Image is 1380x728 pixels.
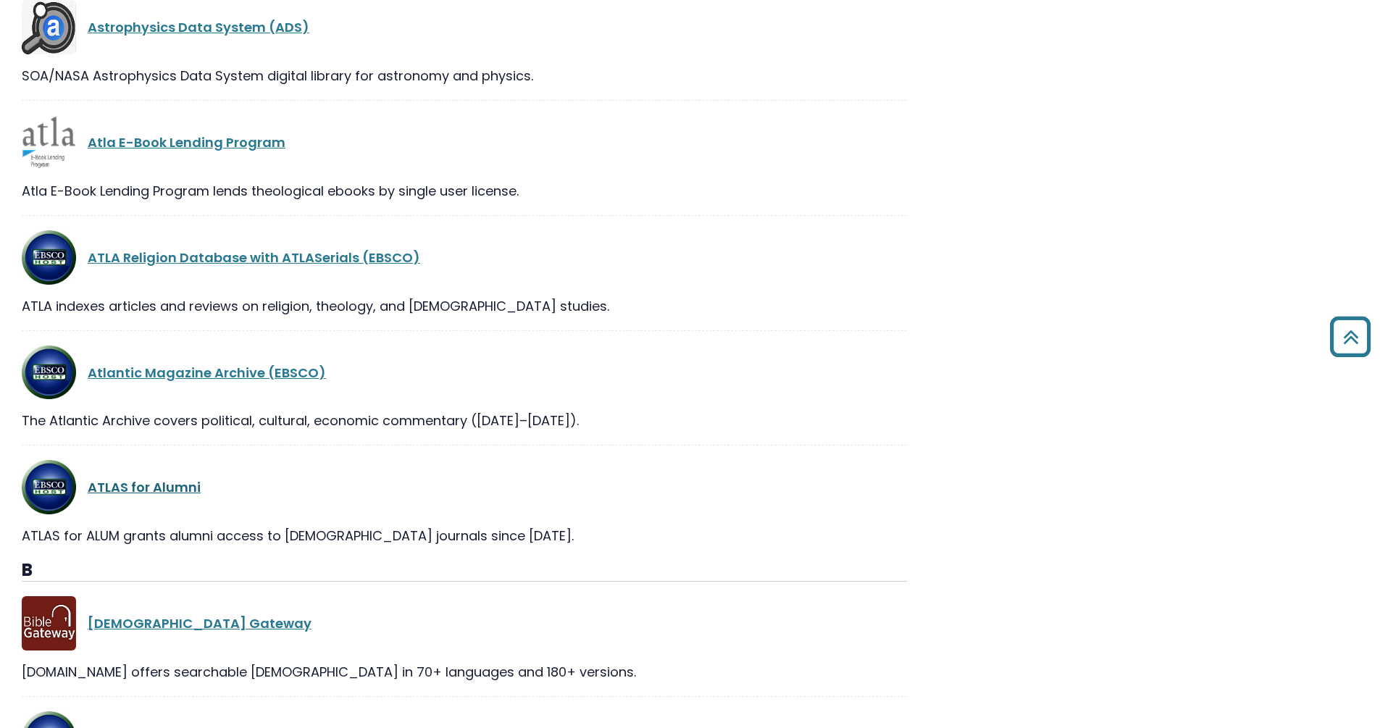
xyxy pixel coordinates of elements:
[22,181,907,201] div: Atla E-Book Lending Program lends theological ebooks by single user license.
[22,560,907,582] h3: B
[88,478,201,496] a: ATLAS for Alumni
[22,296,907,316] div: ATLA indexes articles and reviews on religion, theology, and [DEMOGRAPHIC_DATA] studies.
[88,133,285,151] a: Atla E-Book Lending Program
[22,411,907,430] div: The Atlantic Archive covers political, cultural, economic commentary ([DATE]–[DATE]).
[88,18,309,36] a: Astrophysics Data System (ADS)
[88,248,420,267] a: ATLA Religion Database with ATLASerials (EBSCO)
[22,526,907,545] div: ATLAS for ALUM grants alumni access to [DEMOGRAPHIC_DATA] journals since [DATE].
[88,364,326,382] a: Atlantic Magazine Archive (EBSCO)
[1324,323,1376,350] a: Back to Top
[22,662,907,682] div: [DOMAIN_NAME] offers searchable [DEMOGRAPHIC_DATA] in 70+ languages and 180+ versions.
[22,460,76,514] img: ATLA Religion Database
[22,66,907,85] div: SOA/NASA Astrophysics Data System digital library for astronomy and physics.
[88,614,311,632] a: [DEMOGRAPHIC_DATA] Gateway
